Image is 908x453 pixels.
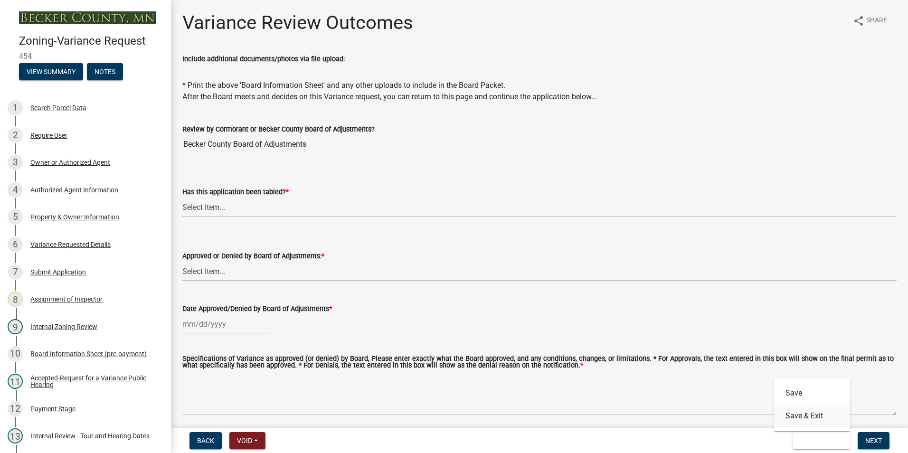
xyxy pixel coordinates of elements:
span: 454 [19,52,152,61]
span: Void [237,437,252,444]
span: Save & Exit [800,437,837,444]
button: Next [858,432,889,449]
div: Assignment of Inspector [30,296,103,302]
button: Save & Exit [774,405,850,427]
div: Owner or Authorized Agent [30,159,110,166]
div: 5 [8,209,23,225]
input: mm/dd/yyyy [182,314,269,334]
div: Internal Zoning Review [30,323,97,330]
button: View Summary [19,63,83,80]
div: Require User [30,132,67,139]
div: 11 [8,374,23,389]
div: Save & Exit [774,378,850,431]
div: Submit Application [30,269,86,275]
h1: Variance Review Outcomes [182,11,413,34]
label: Review by Cormorant or Becker County Board of Adjustments? [182,126,375,133]
button: Save [774,382,850,405]
button: Void [229,432,265,449]
label: Include additional documents/photos via file upload: [182,56,345,63]
div: 4 [8,182,23,198]
button: shareShare [845,11,895,30]
div: Internal Review - Tour and Hearing Dates [30,433,150,439]
span: Back [197,437,214,444]
i: share [853,15,864,27]
wm-modal-confirm: Summary [19,68,83,76]
button: Save & Exit [793,432,850,449]
label: Approved or Denied by Board of Adjustments: [182,253,324,260]
div: 13 [8,428,23,444]
div: 2 [8,128,23,143]
div: 3 [8,155,23,170]
label: Has this application been tabled? [182,189,289,196]
wm-modal-confirm: Notes [87,68,123,76]
button: Notes [87,63,123,80]
img: Becker County, Minnesota [19,11,156,24]
div: After the Board meets and decides on this Variance request, you can return to this page and conti... [182,91,897,103]
div: Authorized Agent Information [30,187,118,193]
button: Back [189,432,222,449]
div: 9 [8,319,23,334]
div: 8 [8,292,23,307]
div: 7 [8,264,23,280]
span: * Print the above 'Board Information Sheet' and any other uploads to include in the Board Packet. [182,81,505,90]
h4: Zoning-Variance Request [19,34,163,48]
div: 12 [8,401,23,416]
div: 1 [8,100,23,115]
div: Board Information Sheet (pre-payment) [30,350,147,357]
div: Search Parcel Data [30,104,86,111]
div: Variance Requested Details [30,241,111,248]
span: Next [865,437,882,444]
div: 10 [8,346,23,361]
label: Specifications of Variance as approved (or denied) by Board, Please enter exactly what the Board ... [182,356,897,369]
div: Property & Owner Information [30,214,119,220]
div: 6 [8,237,23,252]
div: Payment Stage [30,406,76,412]
span: Share [866,15,887,27]
label: Date Approved/Denied by Board of Adjustments [182,306,332,312]
div: Accepted-Request for a Variance Public Hearing [30,375,156,388]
